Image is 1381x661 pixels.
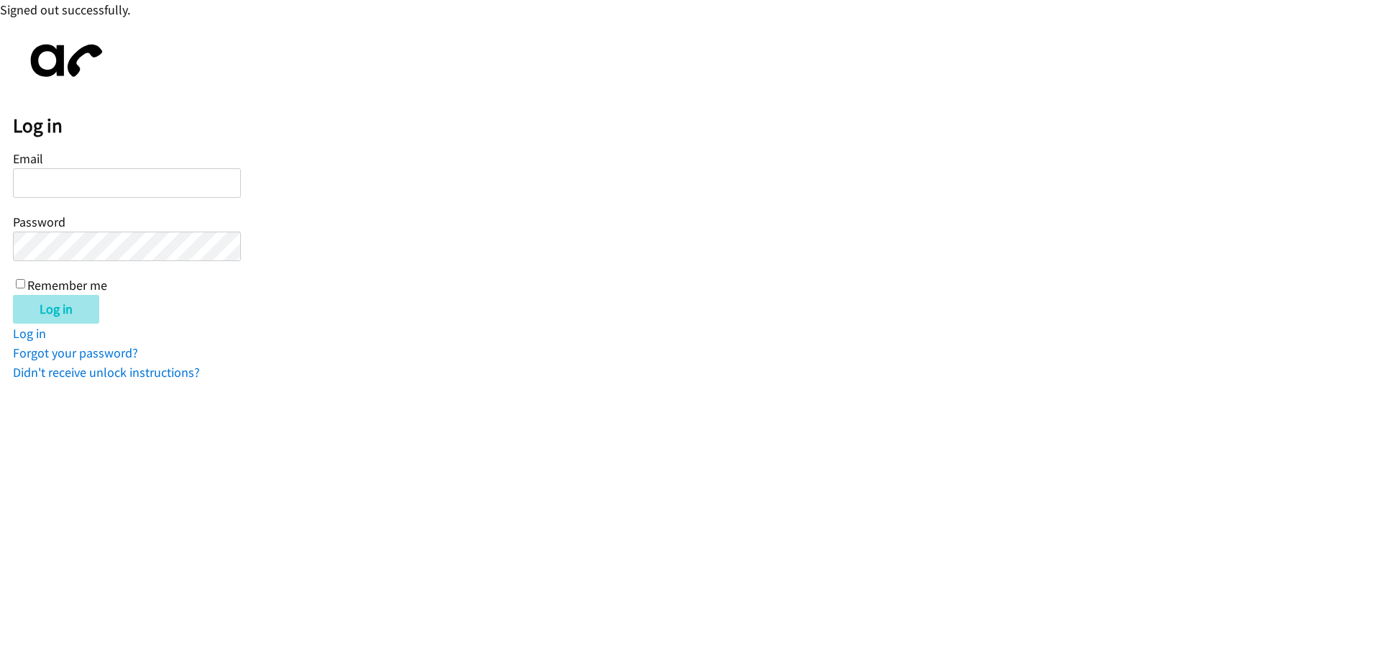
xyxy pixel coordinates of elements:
a: Forgot your password? [13,345,138,361]
label: Remember me [27,277,107,293]
input: Log in [13,295,99,324]
label: Password [13,214,65,230]
a: Log in [13,325,46,342]
img: aphone-8a226864a2ddd6a5e75d1ebefc011f4aa8f32683c2d82f3fb0802fe031f96514.svg [13,32,114,89]
label: Email [13,150,43,167]
a: Didn't receive unlock instructions? [13,364,200,380]
h2: Log in [13,114,1381,138]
